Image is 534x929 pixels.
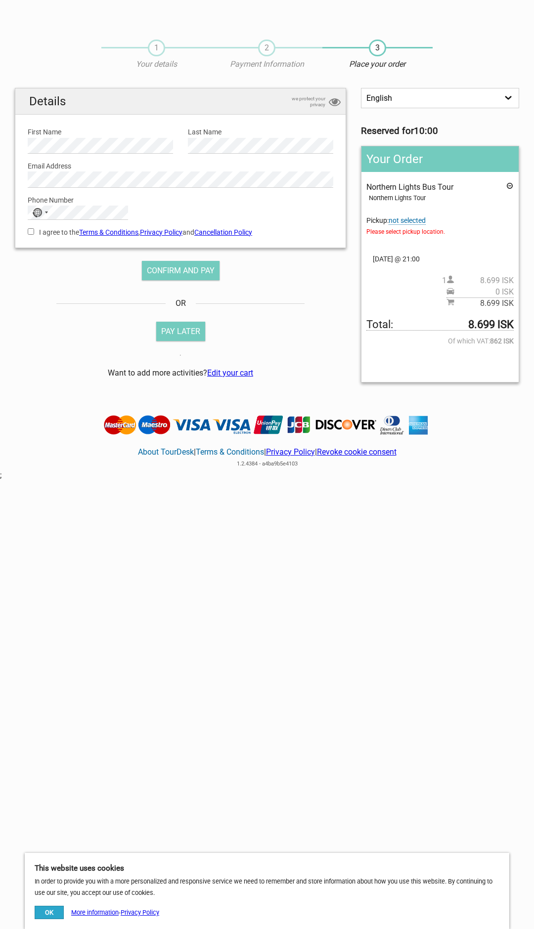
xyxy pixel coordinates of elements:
strong: 862 ISK [490,336,514,346]
span: 1 person(s) [442,275,514,286]
label: Phone Number [28,195,333,206]
button: Selected country [28,206,53,219]
button: OK [35,906,64,919]
div: Northern Lights Tour [369,193,514,204]
h5: This website uses cookies [35,863,499,874]
p: Place your order [322,59,433,70]
span: Pickup price [446,287,514,297]
h2: Your Order [361,146,519,172]
span: 8.699 ISK [454,298,514,309]
span: 2 [258,40,275,56]
span: Of which VAT: [366,336,514,346]
span: 0 ISK [454,287,514,297]
p: Payment Information [212,59,322,70]
a: Privacy Policy [121,909,159,916]
span: 3 [369,40,386,56]
a: Terms & Conditions [196,447,264,457]
a: More information [71,909,119,916]
span: or [166,298,196,308]
a: Privacy Policy [266,447,315,457]
h3: Reserved for [361,126,519,136]
span: 1 [148,40,165,56]
div: - [35,906,159,919]
a: Privacy Policy [140,228,182,236]
a: About TourDesk [138,447,194,457]
div: | | | [101,435,433,469]
span: [DATE] @ 21:00 [366,253,514,264]
label: I agree to the , and [28,227,333,238]
p: Your details [101,59,212,70]
a: Terms & Conditions [79,228,138,236]
span: 8.699 ISK [454,275,514,286]
label: Email Address [28,161,333,171]
label: Last Name [188,127,333,137]
i: privacy protection [329,96,341,109]
a: Edit your cart [207,368,253,378]
img: Tourdesk accepts [101,415,433,436]
label: First Name [28,127,173,137]
span: Subtotal [446,297,514,309]
button: Pay Later [156,322,205,341]
span: Change pickup place [389,216,426,225]
h2: Details [15,88,346,115]
span: Please select pickup location. [366,226,514,237]
a: Cancellation Policy [194,228,252,236]
strong: 10:00 [414,126,438,136]
span: Total to be paid [366,319,514,331]
span: Confirm and pay [147,266,215,275]
span: Pickup: [366,216,514,237]
div: In order to provide you with a more personalized and responsive service we need to remember and s... [25,853,509,929]
strong: 8.699 ISK [468,319,514,330]
span: we protect your privacy [276,96,325,108]
span: Northern Lights Bus Tour [366,182,453,192]
button: Confirm and pay [142,261,220,280]
p: Want to add more activities? [108,368,253,379]
a: Revoke cookie consent [317,447,397,457]
span: 1.2.4384 - a4ba9b5e4103 [237,461,298,467]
